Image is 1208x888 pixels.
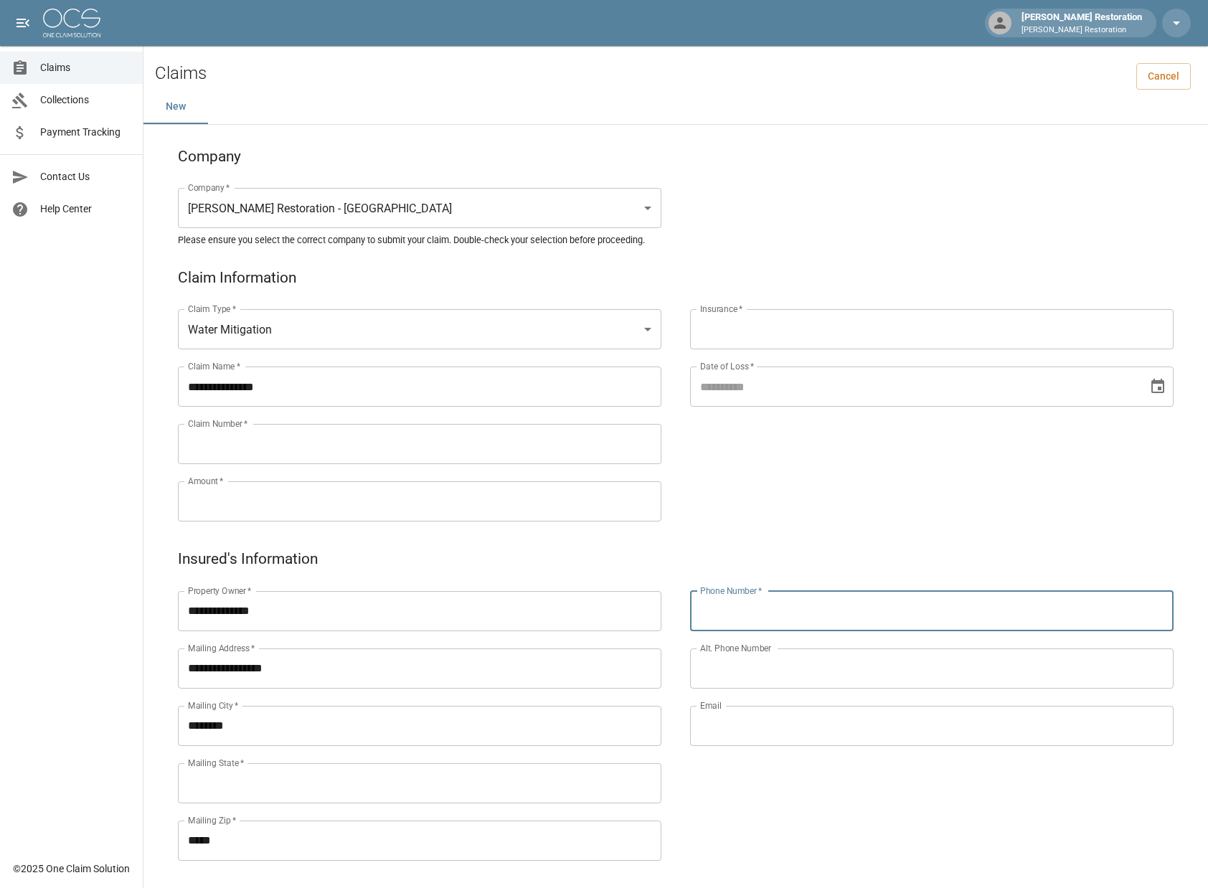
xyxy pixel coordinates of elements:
[1143,372,1172,401] button: Choose date
[40,93,131,108] span: Collections
[178,188,661,228] div: [PERSON_NAME] Restoration - [GEOGRAPHIC_DATA]
[700,642,771,654] label: Alt. Phone Number
[188,181,230,194] label: Company
[40,125,131,140] span: Payment Tracking
[143,90,1208,124] div: dynamic tabs
[1021,24,1142,37] p: [PERSON_NAME] Restoration
[188,475,224,487] label: Amount
[700,699,722,712] label: Email
[188,757,244,769] label: Mailing State
[143,90,208,124] button: New
[188,814,237,826] label: Mailing Zip
[188,303,236,315] label: Claim Type
[178,309,661,349] div: Water Mitigation
[40,169,131,184] span: Contact Us
[700,360,754,372] label: Date of Loss
[1136,63,1191,90] a: Cancel
[13,861,130,876] div: © 2025 One Claim Solution
[40,202,131,217] span: Help Center
[43,9,100,37] img: ocs-logo-white-transparent.png
[1016,10,1148,36] div: [PERSON_NAME] Restoration
[9,9,37,37] button: open drawer
[40,60,131,75] span: Claims
[188,699,239,712] label: Mailing City
[188,585,252,597] label: Property Owner
[700,585,762,597] label: Phone Number
[188,642,255,654] label: Mailing Address
[700,303,742,315] label: Insurance
[188,417,247,430] label: Claim Number
[188,360,240,372] label: Claim Name
[178,234,1174,246] h5: Please ensure you select the correct company to submit your claim. Double-check your selection be...
[155,63,207,84] h2: Claims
